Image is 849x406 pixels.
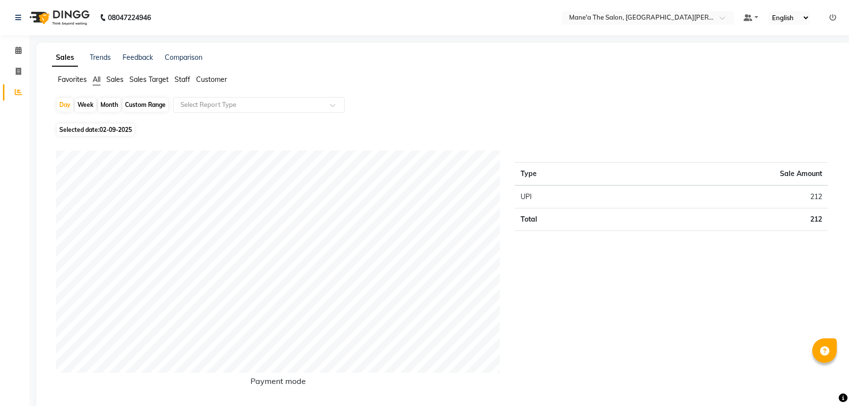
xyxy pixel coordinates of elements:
th: Sale Amount [623,163,828,186]
a: Comparison [165,53,202,62]
span: Selected date: [57,124,134,136]
span: Staff [175,75,190,84]
div: Day [57,98,73,112]
td: 212 [623,208,828,231]
h6: Payment mode [56,377,500,390]
span: Sales Target [129,75,169,84]
span: 02-09-2025 [100,126,132,133]
a: Trends [90,53,111,62]
img: logo [25,4,92,31]
b: 08047224946 [108,4,151,31]
td: 212 [623,185,828,208]
span: Sales [106,75,124,84]
a: Feedback [123,53,153,62]
a: Sales [52,49,78,67]
div: Month [98,98,121,112]
td: Total [515,208,623,231]
iframe: chat widget [808,367,839,396]
div: Custom Range [123,98,168,112]
span: Favorites [58,75,87,84]
span: Customer [196,75,227,84]
div: Week [75,98,96,112]
span: All [93,75,100,84]
th: Type [515,163,623,186]
td: UPI [515,185,623,208]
